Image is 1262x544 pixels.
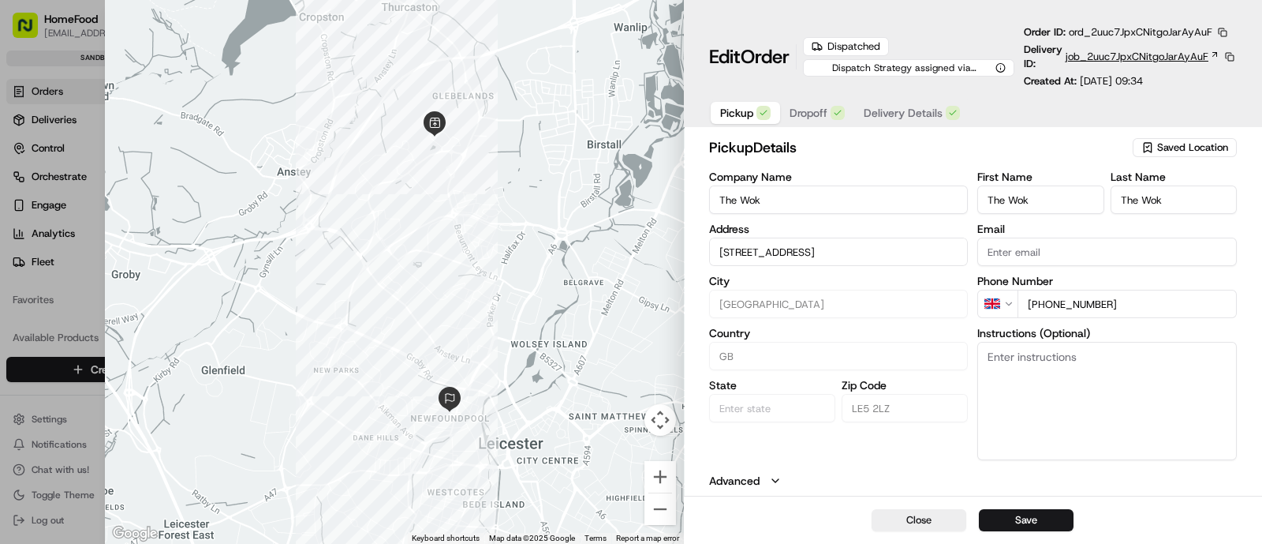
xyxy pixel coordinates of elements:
button: Save [979,509,1073,531]
button: Dispatch Strategy assigned via Automation [803,59,1014,77]
span: ord_2uuc7JpxCNitgoJarAyAuF [1069,25,1212,39]
span: [PERSON_NAME] [49,244,128,257]
input: Enter country [709,342,969,370]
a: Terms (opens in new tab) [584,534,607,542]
div: 📗 [16,354,28,366]
img: Klarizel Pensader [16,272,41,297]
span: Dispatch Strategy assigned via Automation [812,62,992,74]
span: Klarizel Pensader [49,287,130,299]
button: Close [872,509,966,531]
button: Zoom out [644,493,676,525]
img: Asif Zaman Khan [16,229,41,254]
a: Report a map error [616,534,679,542]
label: Instructions (Optional) [977,328,1237,339]
button: Start new chat [268,155,287,174]
span: Dropoff [790,105,827,121]
label: Country [709,328,969,339]
span: Saved Location [1157,141,1228,155]
p: Created At: [1024,74,1143,88]
button: Saved Location [1133,137,1237,159]
span: Pickup [720,105,753,121]
a: Open this area in Google Maps (opens a new window) [109,523,161,544]
img: 1736555255976-a54dd68f-1ca7-489b-9aae-adbdc363a1c4 [32,287,44,300]
span: Map data ©2025 Google [489,534,575,542]
img: 1736555255976-a54dd68f-1ca7-489b-9aae-adbdc363a1c4 [16,150,44,178]
label: Last Name [1111,171,1237,182]
img: 4281594248423_2fcf9dad9f2a874258b8_72.png [33,150,62,178]
input: Enter company name [709,186,969,214]
input: Enter email [977,238,1237,266]
label: Company Name [709,171,969,182]
p: Order ID: [1024,25,1212,39]
div: Delivery ID: [1024,43,1237,71]
div: Dispatched [803,37,889,56]
p: Welcome 👋 [16,62,287,88]
button: Zoom in [644,461,676,493]
label: Email [977,223,1237,234]
button: Map camera controls [644,404,676,436]
a: 📗Knowledge Base [9,346,127,374]
input: 71 A594, Leicester LE4 2LZ, UK, Leicester, LE5 2LZ, GB [709,238,969,266]
input: Enter zip code [842,394,968,422]
label: First Name [977,171,1103,182]
img: 1736555255976-a54dd68f-1ca7-489b-9aae-adbdc363a1c4 [32,245,44,257]
h1: Edit [709,44,790,69]
span: Delivery Details [864,105,943,121]
h2: pickup Details [709,137,1129,159]
span: Pylon [157,391,191,403]
button: See all [245,201,287,220]
input: Enter phone number [1017,290,1237,318]
div: 💻 [133,354,146,366]
span: [DATE] 09:34 [1080,74,1143,88]
label: City [709,276,969,287]
label: Advanced [709,473,760,489]
span: [DATE] [142,287,174,299]
span: [DATE] [140,244,172,257]
span: • [131,244,136,257]
input: Got a question? Start typing here... [41,101,284,118]
span: API Documentation [149,352,253,368]
input: Enter first name [977,186,1103,214]
button: Keyboard shortcuts [412,533,480,544]
label: Zip Code [842,380,968,391]
label: Address [709,223,969,234]
div: Past conversations [16,204,106,217]
span: Knowledge Base [32,352,121,368]
img: Nash [16,15,47,47]
a: Powered byPylon [111,390,191,403]
span: • [133,287,139,299]
div: We're available if you need us! [71,166,217,178]
input: Enter last name [1111,186,1237,214]
span: Order [741,44,790,69]
input: Enter state [709,394,835,422]
div: Start new chat [71,150,259,166]
button: Advanced [709,473,1237,489]
input: Enter city [709,290,969,318]
a: job_2uuc7JpxCNitgoJarAyAuF [1066,50,1219,64]
a: 💻API Documentation [127,346,259,374]
span: job_2uuc7JpxCNitgoJarAyAuF [1066,50,1208,64]
img: Google [109,523,161,544]
label: State [709,380,835,391]
label: Phone Number [977,276,1237,287]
